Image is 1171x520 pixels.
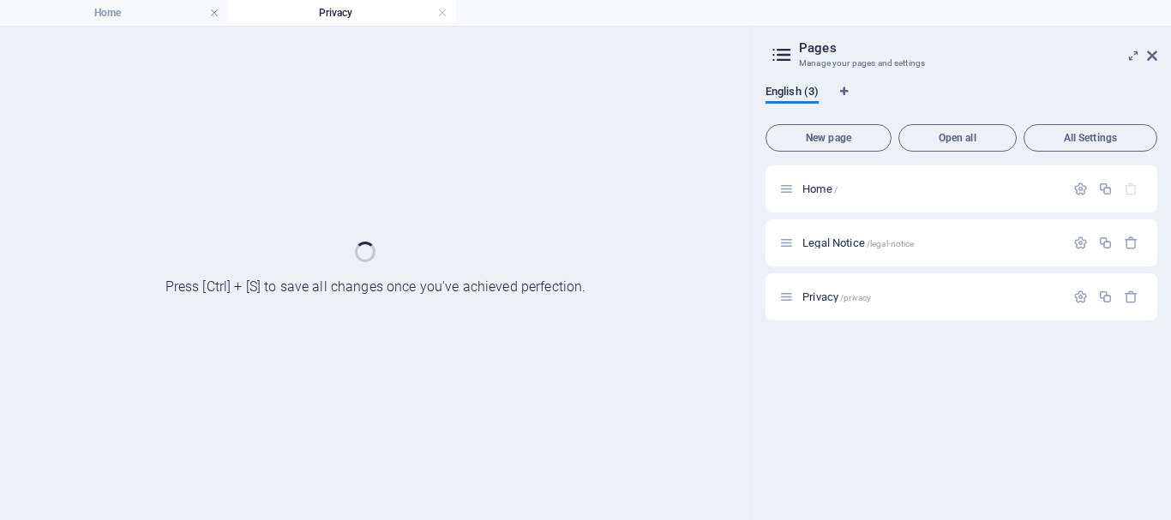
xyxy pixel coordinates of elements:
button: All Settings [1024,124,1157,152]
button: Open all [898,124,1017,152]
h2: Pages [799,40,1157,56]
h3: Manage your pages and settings [799,56,1123,71]
div: The startpage cannot be deleted [1124,182,1138,196]
div: Remove [1124,290,1138,304]
span: All Settings [1031,133,1150,143]
div: Settings [1073,182,1088,196]
h4: Privacy [228,3,456,22]
span: Click to open page [802,182,838,195]
div: Settings [1073,290,1088,304]
div: Duplicate [1098,182,1113,196]
button: New page [766,124,892,152]
div: Duplicate [1098,236,1113,250]
span: Open all [906,133,1009,143]
div: Home/ [797,183,1065,194]
span: /privacy [840,293,871,302]
div: Duplicate [1098,290,1113,304]
div: Settings [1073,236,1088,250]
span: / [834,185,838,194]
div: Remove [1124,236,1138,250]
span: Click to open page [802,236,914,249]
div: Legal Notice/legal-notice [797,237,1065,248]
span: Click to open page [802,290,871,303]
div: Language Tabs [766,85,1157,117]
span: New page [773,133,884,143]
span: English (3) [766,81,819,105]
div: Privacy/privacy [797,291,1065,302]
span: /legal-notice [867,239,915,248]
